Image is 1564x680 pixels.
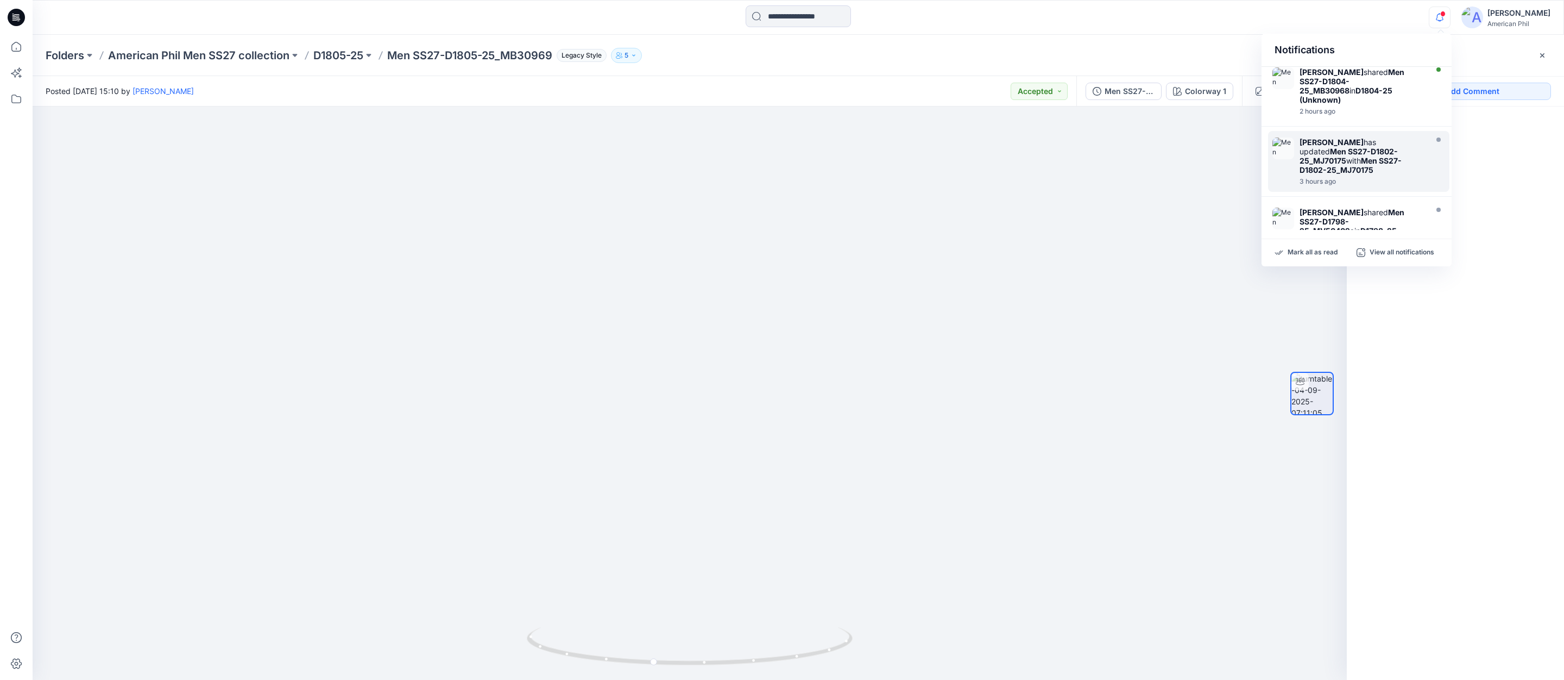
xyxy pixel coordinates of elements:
[1487,20,1550,28] div: American Phil
[1300,138,1364,147] strong: [PERSON_NAME]
[1300,208,1404,235] strong: Men SS27-D1798-25_MV50402a
[552,48,607,63] button: Legacy Style
[46,85,194,97] span: Posted [DATE] 15:10 by
[108,48,289,63] a: American Phil Men SS27 collection
[1461,7,1483,28] img: avatar
[1288,248,1338,258] p: Mark all as read
[1272,67,1294,89] img: Men SS27-D1804-25_MB30968
[1300,156,1402,174] strong: Men SS27-D1802-25_MJ70175
[1262,34,1452,67] div: Notifications
[1300,67,1424,104] div: shared in
[1300,208,1364,217] strong: [PERSON_NAME]
[133,86,194,96] a: [PERSON_NAME]
[1487,7,1550,20] div: [PERSON_NAME]
[1272,208,1294,229] img: Men SS27-D1798-25_MV50402a
[387,48,552,63] p: Men SS27-D1805-25_MB30969
[557,49,607,62] span: Legacy Style
[1370,248,1434,258] p: View all notifications
[1185,85,1226,97] div: Colorway 1
[46,48,84,63] a: Folders
[1291,373,1333,414] img: turntable-04-09-2025-07:11:05
[1300,178,1424,185] div: Thursday, September 04, 2025 13:34
[1105,85,1155,97] div: Men SS27-D1788-25_MB30942
[1300,147,1398,165] strong: Men SS27-D1802-25_MJ70175
[625,49,628,61] p: 5
[1300,67,1404,95] strong: Men SS27-D1804-25_MB30968
[1300,67,1364,77] strong: [PERSON_NAME]
[1272,138,1294,159] img: Men SS27-D1802-25_MJ70175
[1300,138,1424,174] div: has updated with
[313,48,363,63] a: D1805-25
[611,48,642,63] button: 5
[1086,83,1162,100] button: Men SS27-D1788-25_MB30942
[1300,108,1424,115] div: Thursday, September 04, 2025 15:02
[1300,208,1424,245] div: shared in
[1166,83,1233,100] button: Colorway 1
[1300,86,1392,104] strong: D1804-25 (Unknown)
[1382,83,1551,100] button: Add Comment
